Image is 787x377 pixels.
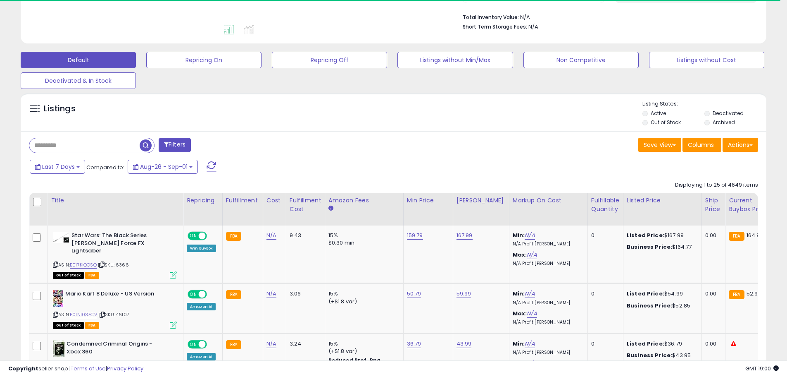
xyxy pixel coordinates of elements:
small: FBA [226,232,241,241]
a: B017KIQOSQ [70,262,97,269]
button: Last 7 Days [30,160,85,174]
b: Listed Price: [627,290,664,298]
div: $167.99 [627,232,695,239]
small: FBA [729,290,744,299]
button: Non Competitive [523,52,639,68]
a: Terms of Use [71,365,106,372]
span: FBA [85,322,99,329]
button: Aug-26 - Sep-01 [128,160,198,174]
div: [PERSON_NAME] [457,196,506,205]
div: Repricing [187,196,219,205]
a: 36.79 [407,340,421,348]
div: $52.85 [627,302,695,310]
div: Amazon Fees [328,196,400,205]
div: 0.00 [705,340,719,348]
p: N/A Profit [PERSON_NAME] [513,261,581,267]
button: Actions [723,138,758,152]
a: 50.79 [407,290,421,298]
div: Fulfillable Quantity [591,196,620,214]
small: FBA [729,232,744,241]
a: N/A [525,340,535,348]
a: N/A [527,310,537,318]
div: Min Price [407,196,449,205]
p: N/A Profit [PERSON_NAME] [513,300,581,306]
button: Default [21,52,136,68]
span: Compared to: [86,163,124,171]
span: | SKU: 46107 [98,311,129,318]
b: Business Price: [627,351,672,359]
button: Deactivated & In Stock [21,72,136,89]
small: FBA [226,290,241,299]
span: Aug-26 - Sep-01 [140,163,188,171]
b: Star Wars: The Black Series [PERSON_NAME] Force FX Lightsaber [71,232,172,257]
a: B01N1037CV [70,311,97,318]
span: ON [188,341,199,348]
span: | SKU: 6366 [98,262,129,268]
div: 3.24 [290,340,319,348]
div: Win BuyBox [187,245,216,252]
span: Columns [688,141,714,149]
a: Privacy Policy [107,365,143,372]
div: 9.43 [290,232,319,239]
button: Save View [638,138,681,152]
a: 167.99 [457,231,473,240]
label: Active [651,110,666,117]
a: N/A [266,231,276,240]
span: OFF [206,233,219,240]
img: 51VPjQSwtJL._SL40_.jpg [53,290,63,307]
div: Fulfillment [226,196,259,205]
div: $36.79 [627,340,695,348]
img: 51ADMIHcr+L._SL40_.jpg [53,340,64,357]
a: N/A [266,290,276,298]
div: 0.00 [705,290,719,298]
div: 0 [591,290,617,298]
p: N/A Profit [PERSON_NAME] [513,319,581,325]
b: Mario Kart 8 Deluxe - US Version [65,290,166,300]
div: ASIN: [53,290,177,328]
a: N/A [527,251,537,259]
small: Amazon Fees. [328,205,333,212]
span: 52.9 [747,290,758,298]
span: Last 7 Days [42,163,75,171]
button: Listings without Min/Max [397,52,513,68]
b: Listed Price: [627,340,664,348]
div: Markup on Cost [513,196,584,205]
div: $0.30 min [328,239,397,247]
img: 31ap+ZV8LZL._SL40_.jpg [53,232,69,243]
a: 43.99 [457,340,472,348]
b: Min: [513,290,525,298]
th: The percentage added to the cost of goods (COGS) that forms the calculator for Min & Max prices. [509,193,587,226]
div: (+$1.8 var) [328,348,397,355]
div: 15% [328,232,397,239]
label: Out of Stock [651,119,681,126]
b: Min: [513,340,525,348]
span: 164.93 [747,231,763,239]
div: Cost [266,196,283,205]
label: Archived [713,119,735,126]
div: Current Buybox Price [729,196,771,214]
b: Condemned Criminal Origins - Xbox 360 [67,340,167,358]
span: ON [188,233,199,240]
b: Listed Price: [627,231,664,239]
label: Deactivated [713,110,744,117]
span: 2025-09-9 19:00 GMT [745,365,779,372]
div: Amazon AI [187,303,216,310]
button: Columns [682,138,721,152]
span: FBA [85,272,99,279]
b: Max: [513,310,527,317]
div: Title [51,196,180,205]
button: Filters [159,138,191,152]
p: Listing States: [642,100,766,108]
b: Min: [513,231,525,239]
a: 59.99 [457,290,471,298]
div: Ship Price [705,196,722,214]
div: (+$1.8 var) [328,298,397,305]
b: Business Price: [627,243,672,251]
div: 0.00 [705,232,719,239]
p: N/A Profit [PERSON_NAME] [513,350,581,355]
div: 0 [591,340,617,348]
span: All listings that are currently out of stock and unavailable for purchase on Amazon [53,322,84,329]
div: 3.06 [290,290,319,298]
span: OFF [206,341,219,348]
div: $164.77 [627,243,695,251]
